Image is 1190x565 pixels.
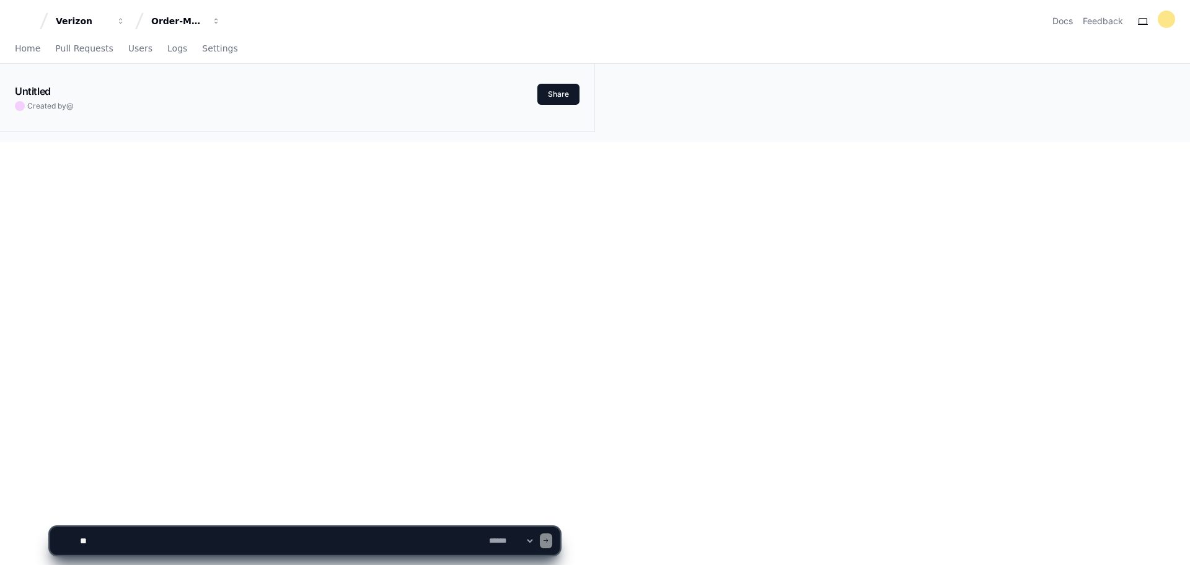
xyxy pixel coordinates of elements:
span: Users [128,45,152,52]
button: Feedback [1083,15,1123,27]
span: Created by [27,101,74,111]
span: Settings [202,45,237,52]
button: Verizon [51,10,130,32]
a: Logs [167,35,187,63]
span: Home [15,45,40,52]
span: Pull Requests [55,45,113,52]
span: Logs [167,45,187,52]
button: Order-Management-Legacy [146,10,226,32]
a: Settings [202,35,237,63]
a: Users [128,35,152,63]
div: Order-Management-Legacy [151,15,205,27]
a: Docs [1052,15,1073,27]
a: Home [15,35,40,63]
span: @ [66,101,74,110]
div: Verizon [56,15,109,27]
h1: Untitled [15,84,51,99]
button: Share [537,84,580,105]
a: Pull Requests [55,35,113,63]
